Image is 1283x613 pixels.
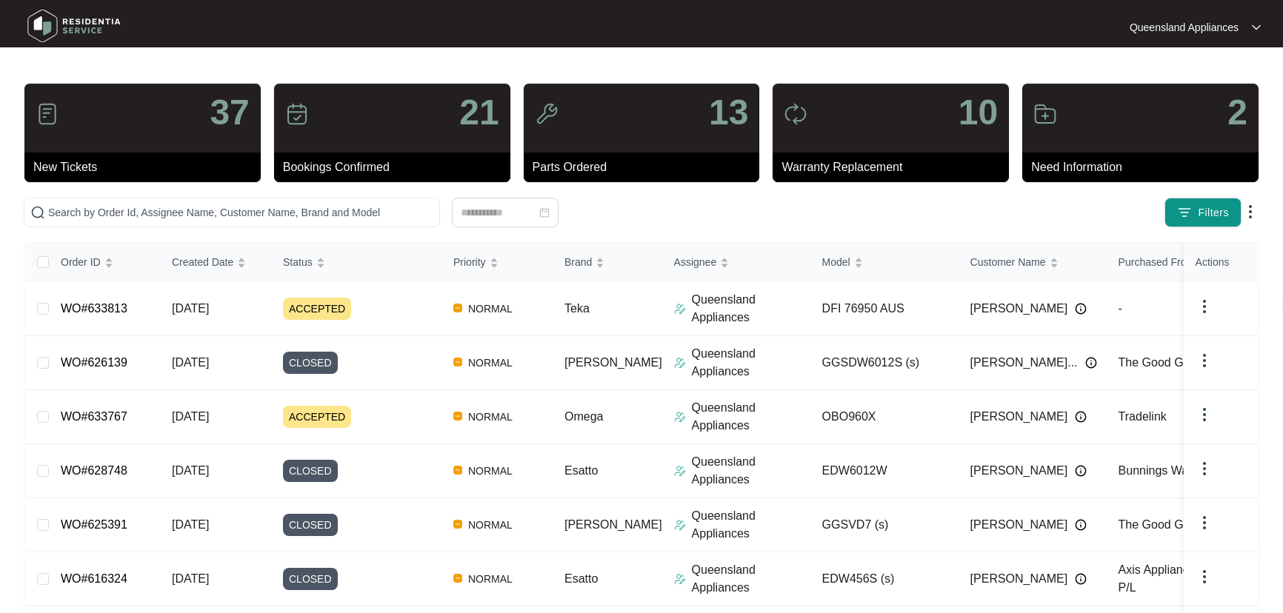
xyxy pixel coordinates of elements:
span: NORMAL [462,570,519,588]
img: Assigner Icon [674,519,686,531]
p: Queensland Appliances [1130,20,1239,35]
img: dropdown arrow [1196,460,1213,478]
img: Vercel Logo [453,304,462,312]
span: Axis Appliance Repair P/L [1119,563,1234,594]
td: GGSVD7 (s) [810,498,959,552]
span: CLOSED [283,352,338,374]
img: Info icon [1075,411,1087,423]
img: Vercel Logo [453,412,462,421]
img: Vercel Logo [453,466,462,475]
img: Info icon [1075,303,1087,315]
th: Actions [1184,243,1258,282]
img: icon [784,102,807,126]
a: WO#628748 [61,464,127,477]
span: [DATE] [172,518,209,531]
p: Bookings Confirmed [283,158,510,176]
img: icon [285,102,309,126]
span: - [1119,302,1122,315]
a: WO#616324 [61,572,127,585]
span: Teka [564,302,590,315]
img: Assigner Icon [674,411,686,423]
th: Customer Name [959,243,1107,282]
span: NORMAL [462,462,519,480]
p: New Tickets [33,158,261,176]
img: dropdown arrow [1242,203,1259,221]
a: WO#626139 [61,356,127,369]
span: Order ID [61,254,101,270]
img: icon [535,102,559,126]
a: WO#633767 [61,410,127,423]
span: [PERSON_NAME]... [970,354,1078,372]
p: Queensland Appliances [692,291,810,326]
span: [DATE] [172,572,209,585]
span: Priority [453,254,486,270]
span: Model [822,254,850,270]
span: NORMAL [462,408,519,426]
span: Tradelink [1119,410,1167,423]
img: Info icon [1085,357,1097,369]
th: Created Date [160,243,271,282]
img: Assigner Icon [674,573,686,585]
p: Queensland Appliances [692,345,810,381]
span: CLOSED [283,514,338,536]
img: Vercel Logo [453,358,462,366]
input: Search by Order Id, Assignee Name, Customer Name, Brand and Model [48,204,433,221]
img: dropdown arrow [1196,514,1213,532]
span: CLOSED [283,460,338,482]
span: ACCEPTED [283,298,351,320]
p: Queensland Appliances [692,453,810,489]
p: 10 [959,95,998,130]
img: Vercel Logo [453,520,462,529]
td: OBO960X [810,390,959,444]
span: Created Date [172,254,233,270]
span: [PERSON_NAME] [970,570,1068,588]
img: icon [36,102,59,126]
a: WO#625391 [61,518,127,531]
p: Queensland Appliances [692,561,810,597]
img: Info icon [1075,573,1087,585]
td: EDW456S (s) [810,552,959,606]
span: Assignee [674,254,717,270]
p: 2 [1227,95,1247,130]
img: Vercel Logo [453,574,462,583]
span: Brand [564,254,592,270]
span: [PERSON_NAME] [970,408,1068,426]
span: [PERSON_NAME] [970,462,1068,480]
span: Esatto [564,572,598,585]
span: The Good Guys [1119,356,1202,369]
a: WO#633813 [61,302,127,315]
span: Customer Name [970,254,1046,270]
img: Assigner Icon [674,303,686,315]
span: ACCEPTED [283,406,351,428]
span: The Good Guys [1119,518,1202,531]
span: NORMAL [462,354,519,372]
img: Assigner Icon [674,465,686,477]
th: Assignee [662,243,810,282]
span: Filters [1198,205,1229,221]
span: NORMAL [462,516,519,534]
p: Parts Ordered [533,158,760,176]
img: dropdown arrow [1196,568,1213,586]
span: Status [283,254,313,270]
p: Queensland Appliances [692,399,810,435]
button: filter iconFilters [1164,198,1242,227]
th: Priority [441,243,553,282]
td: DFI 76950 AUS [810,282,959,336]
span: Purchased From [1119,254,1195,270]
img: Info icon [1075,465,1087,477]
p: Need Information [1031,158,1259,176]
p: 13 [709,95,748,130]
img: dropdown arrow [1196,406,1213,423]
span: [PERSON_NAME] [564,518,662,531]
p: Queensland Appliances [692,507,810,543]
span: [DATE] [172,302,209,315]
th: Purchased From [1107,243,1255,282]
img: icon [1033,102,1057,126]
td: EDW6012W [810,444,959,498]
span: [PERSON_NAME] [970,300,1068,318]
img: search-icon [30,205,45,220]
img: Assigner Icon [674,357,686,369]
span: [PERSON_NAME] [970,516,1068,534]
span: CLOSED [283,568,338,590]
img: Info icon [1075,519,1087,531]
